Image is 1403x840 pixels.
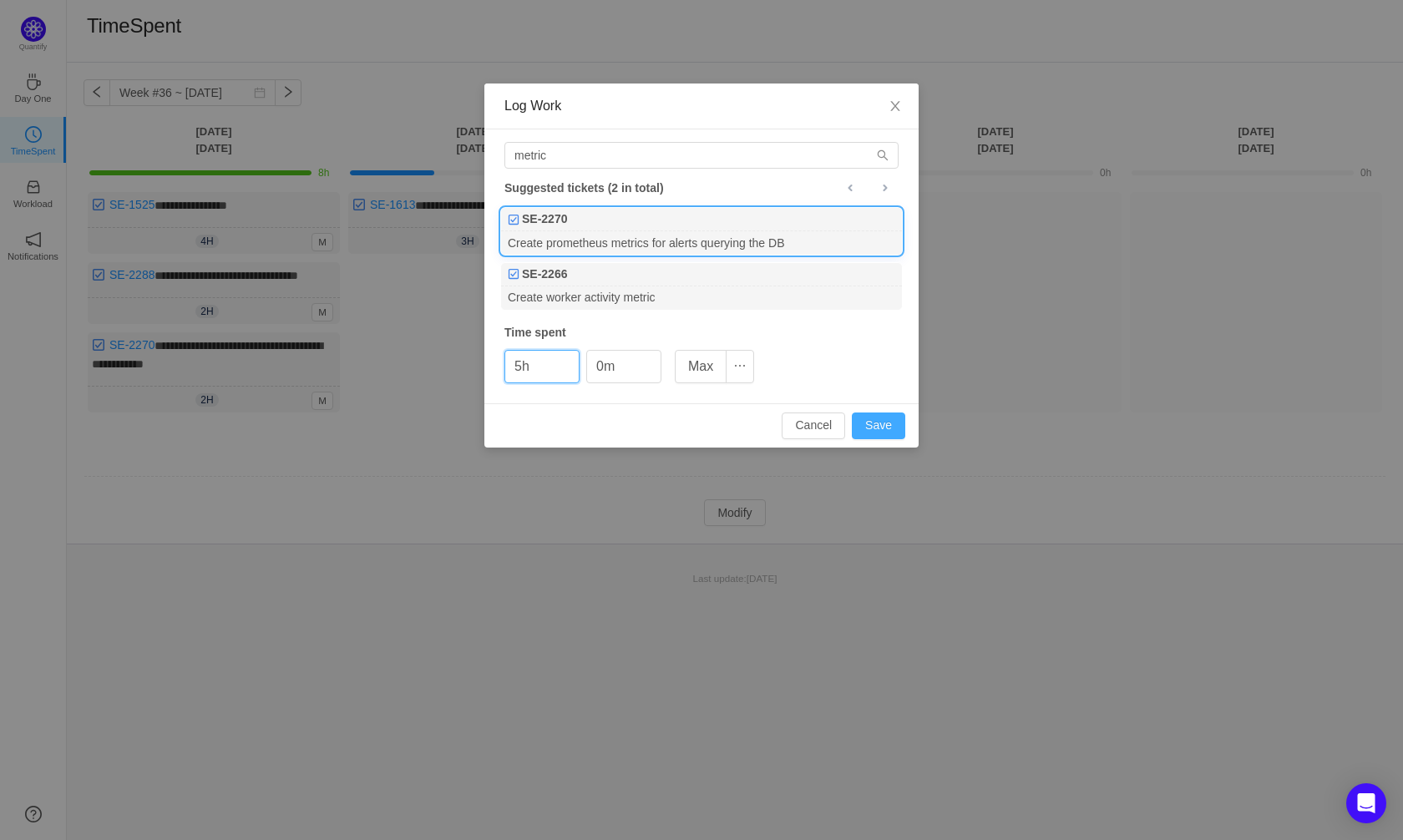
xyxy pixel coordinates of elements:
div: Open Intercom Messenger [1346,783,1386,823]
button: Save [852,412,905,439]
img: 10318 [508,214,519,225]
button: Cancel [782,412,845,439]
div: Create prometheus metrics for alerts querying the DB [501,231,902,254]
i: icon: search [877,149,889,161]
div: Create worker activity metric [501,286,902,309]
div: Log Work [504,97,899,115]
button: icon: ellipsis [726,350,754,383]
img: 10318 [508,268,519,280]
div: Time spent [504,324,899,342]
i: icon: close [889,99,902,113]
b: SE-2266 [522,266,567,283]
button: Close [872,83,919,130]
button: Max [675,350,727,383]
input: Search [504,142,899,169]
div: Suggested tickets (2 in total) [504,177,899,199]
b: SE-2270 [522,210,567,228]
